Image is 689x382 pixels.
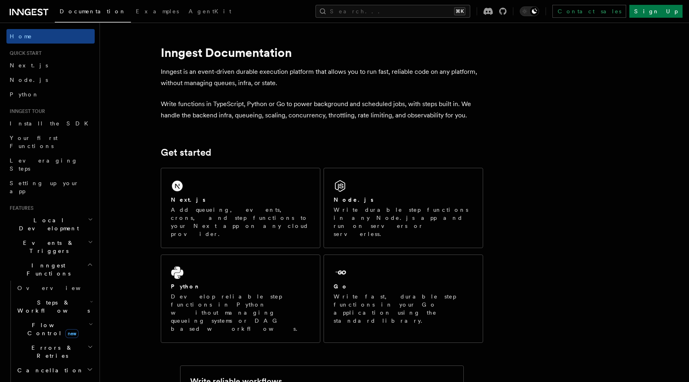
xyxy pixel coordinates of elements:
[10,120,93,127] span: Install the SDK
[6,87,95,102] a: Python
[6,239,88,255] span: Events & Triggers
[6,258,95,281] button: Inngest Functions
[6,73,95,87] a: Node.js
[14,366,84,374] span: Cancellation
[552,5,626,18] a: Contact sales
[14,340,95,363] button: Errors & Retries
[334,282,348,290] h2: Go
[6,58,95,73] a: Next.js
[55,2,131,23] a: Documentation
[14,295,95,318] button: Steps & Workflows
[161,98,483,121] p: Write functions in TypeScript, Python or Go to power background and scheduled jobs, with steps bu...
[161,255,320,343] a: PythonDevelop reliable step functions in Python without managing queueing systems or DAG based wo...
[14,363,95,378] button: Cancellation
[10,62,48,69] span: Next.js
[6,131,95,153] a: Your first Functions
[171,206,310,238] p: Add queueing, events, crons, and step functions to your Next app on any cloud provider.
[10,135,58,149] span: Your first Functions
[6,50,42,56] span: Quick start
[6,205,33,211] span: Features
[6,213,95,236] button: Local Development
[6,153,95,176] a: Leveraging Steps
[189,8,231,15] span: AgentKit
[6,261,87,278] span: Inngest Functions
[10,32,32,40] span: Home
[60,8,126,15] span: Documentation
[334,206,473,238] p: Write durable step functions in any Node.js app and run on servers or serverless.
[6,116,95,131] a: Install the SDK
[136,8,179,15] span: Examples
[324,255,483,343] a: GoWrite fast, durable step functions in your Go application using the standard library.
[324,168,483,248] a: Node.jsWrite durable step functions in any Node.js app and run on servers or serverless.
[14,321,89,337] span: Flow Control
[334,196,374,204] h2: Node.js
[520,6,539,16] button: Toggle dark mode
[10,157,78,172] span: Leveraging Steps
[14,318,95,340] button: Flow Controlnew
[17,285,100,291] span: Overview
[629,5,683,18] a: Sign Up
[14,299,90,315] span: Steps & Workflows
[10,180,79,194] span: Setting up your app
[10,91,39,98] span: Python
[65,329,79,338] span: new
[131,2,184,22] a: Examples
[14,344,87,360] span: Errors & Retries
[10,77,48,83] span: Node.js
[171,196,205,204] h2: Next.js
[334,292,473,325] p: Write fast, durable step functions in your Go application using the standard library.
[161,45,483,60] h1: Inngest Documentation
[161,147,211,158] a: Get started
[171,292,310,333] p: Develop reliable step functions in Python without managing queueing systems or DAG based workflows.
[171,282,201,290] h2: Python
[161,66,483,89] p: Inngest is an event-driven durable execution platform that allows you to run fast, reliable code ...
[6,236,95,258] button: Events & Triggers
[454,7,465,15] kbd: ⌘K
[6,176,95,198] a: Setting up your app
[6,216,88,232] span: Local Development
[14,281,95,295] a: Overview
[6,29,95,44] a: Home
[161,168,320,248] a: Next.jsAdd queueing, events, crons, and step functions to your Next app on any cloud provider.
[315,5,470,18] button: Search...⌘K
[6,108,45,115] span: Inngest tour
[184,2,236,22] a: AgentKit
